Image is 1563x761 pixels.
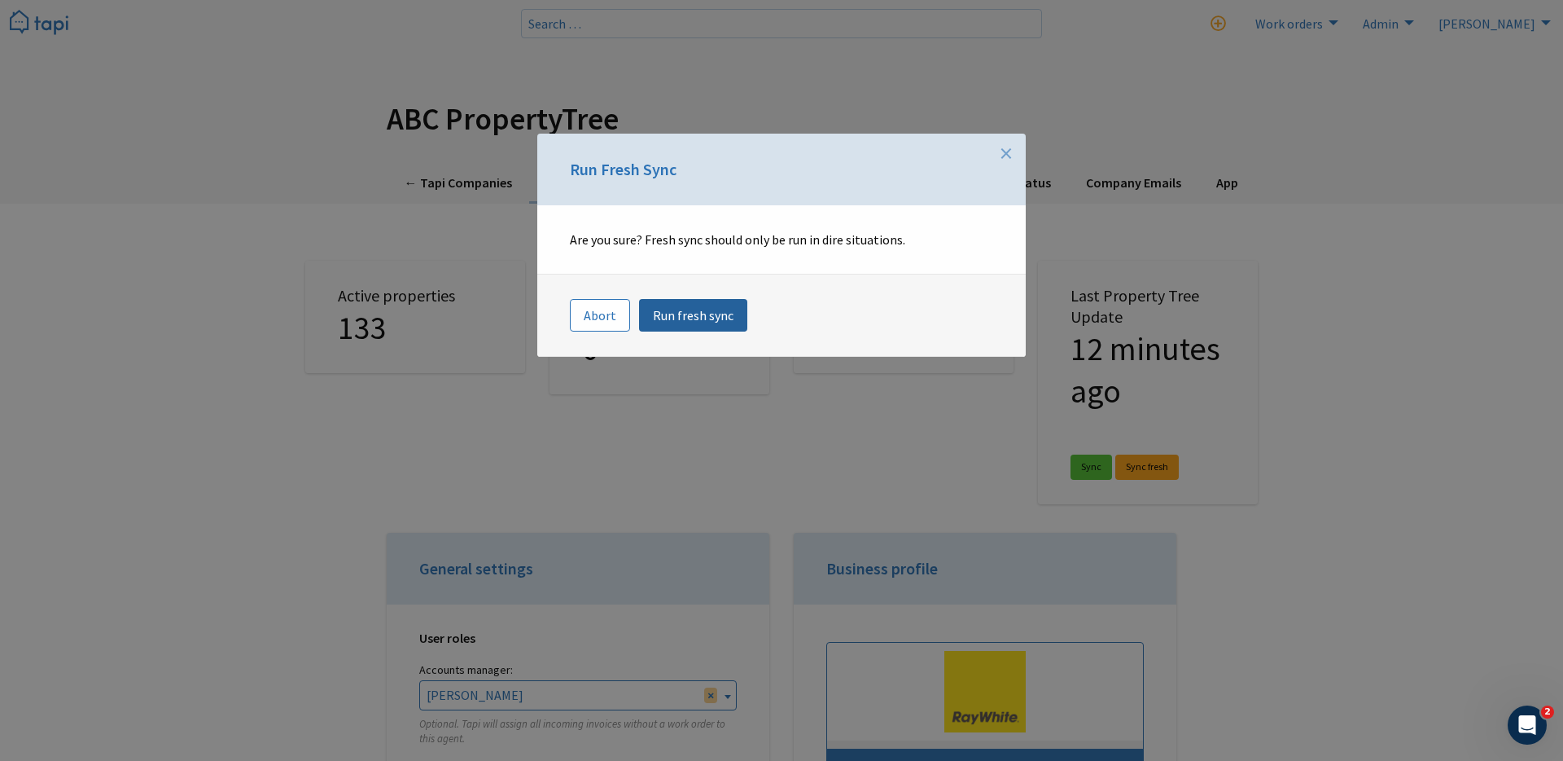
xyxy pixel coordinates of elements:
button: Close modal [570,299,630,332]
iframe: Intercom live chat [1508,706,1547,745]
a: Run fresh sync [639,299,747,332]
h3: Run Fresh Sync [570,158,993,181]
span: 2 [1541,706,1554,719]
div: Are you sure? Fresh sync should only be run in dire situations. [537,205,1026,275]
button: Close modal [1000,140,1013,166]
span: × [1000,137,1013,169]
